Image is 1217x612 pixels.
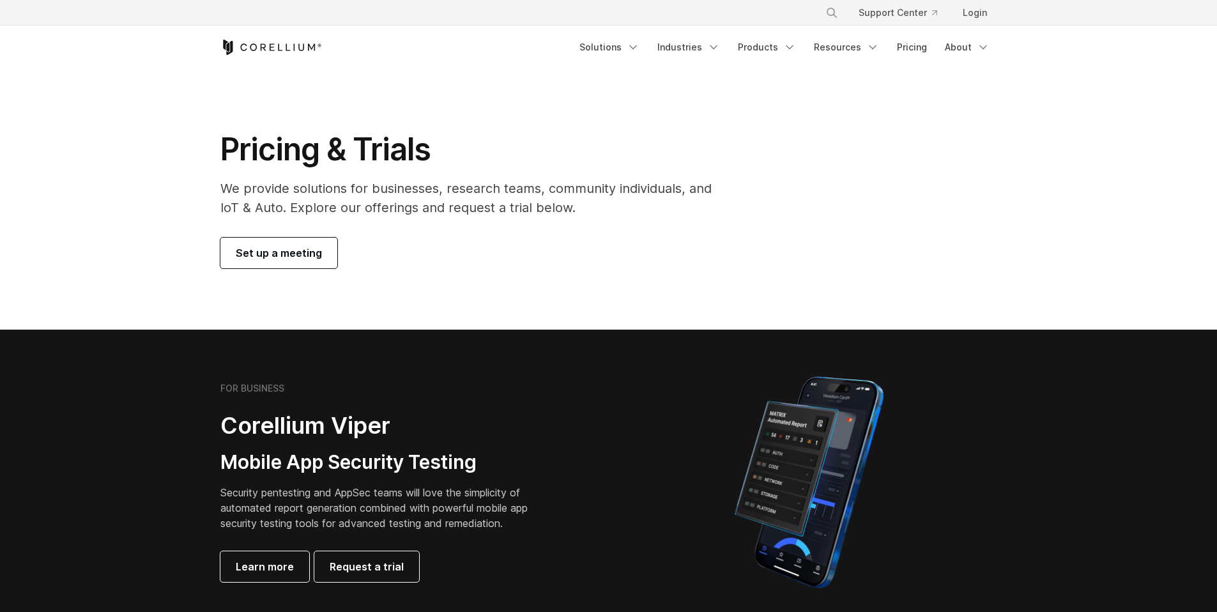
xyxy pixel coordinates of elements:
p: We provide solutions for businesses, research teams, community individuals, and IoT & Auto. Explo... [220,179,730,217]
div: Navigation Menu [810,1,997,24]
h1: Pricing & Trials [220,130,730,169]
a: Login [953,1,997,24]
a: Resources [806,36,887,59]
div: Navigation Menu [572,36,997,59]
a: Learn more [220,551,309,582]
a: About [937,36,997,59]
p: Security pentesting and AppSec teams will love the simplicity of automated report generation comb... [220,485,547,531]
img: Corellium MATRIX automated report on iPhone showing app vulnerability test results across securit... [713,371,905,594]
span: Learn more [236,559,294,574]
h2: Corellium Viper [220,411,547,440]
a: Solutions [572,36,647,59]
a: Corellium Home [220,40,322,55]
span: Request a trial [330,559,404,574]
a: Request a trial [314,551,419,582]
h6: FOR BUSINESS [220,383,284,394]
a: Industries [650,36,728,59]
span: Set up a meeting [236,245,322,261]
a: Set up a meeting [220,238,337,268]
button: Search [820,1,843,24]
a: Products [730,36,804,59]
h3: Mobile App Security Testing [220,450,547,475]
a: Support Center [848,1,947,24]
a: Pricing [889,36,935,59]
